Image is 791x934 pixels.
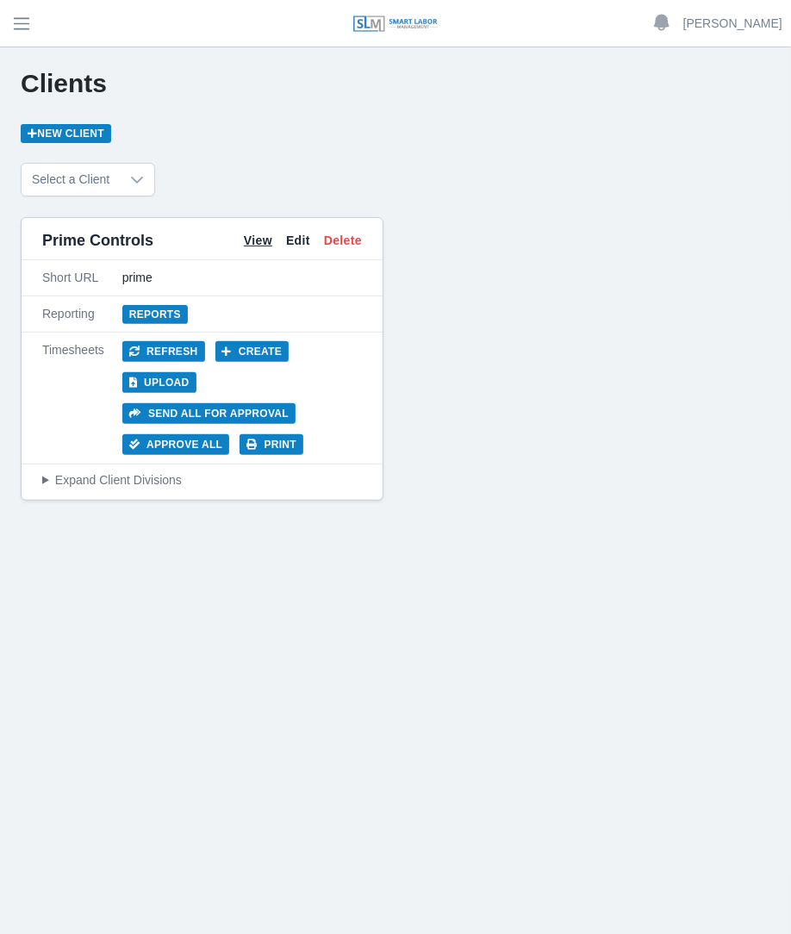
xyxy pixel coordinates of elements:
button: Refresh [122,341,205,362]
summary: Expand Client Divisions [42,471,362,489]
button: Approve All [122,434,230,455]
a: Delete [324,232,362,250]
button: Print [240,434,303,455]
span: Select a Client [22,164,120,196]
a: New Client [21,124,111,143]
a: View [244,232,272,250]
a: Reports [122,305,188,324]
button: Create [215,341,290,362]
div: Short URL [42,269,122,287]
button: Upload [122,372,196,393]
a: Edit [286,232,310,250]
span: Prime Controls [42,228,153,252]
div: Timesheets [42,341,122,455]
a: [PERSON_NAME] [683,15,782,33]
button: Send all for approval [122,403,296,424]
img: SLM Logo [352,15,439,34]
div: prime [122,269,362,287]
div: Reporting [42,305,122,323]
h1: Clients [21,68,770,99]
